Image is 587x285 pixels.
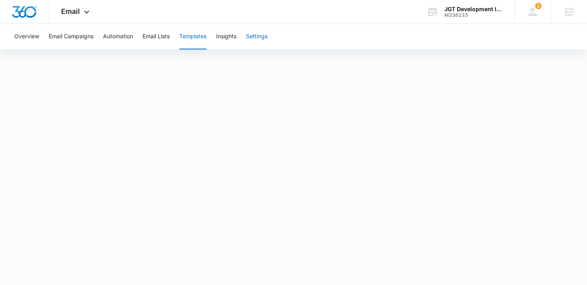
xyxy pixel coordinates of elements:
div: notifications count [535,3,541,9]
button: Automation [103,24,133,49]
button: Email Campaigns [49,24,93,49]
button: Email Lists [143,24,170,49]
button: Insights [216,24,236,49]
div: account name [444,6,503,12]
button: Settings [246,24,268,49]
span: 1 [535,3,541,9]
button: Overview [14,24,39,49]
button: Templates [179,24,206,49]
div: account id [444,12,503,18]
span: Email [61,7,80,16]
